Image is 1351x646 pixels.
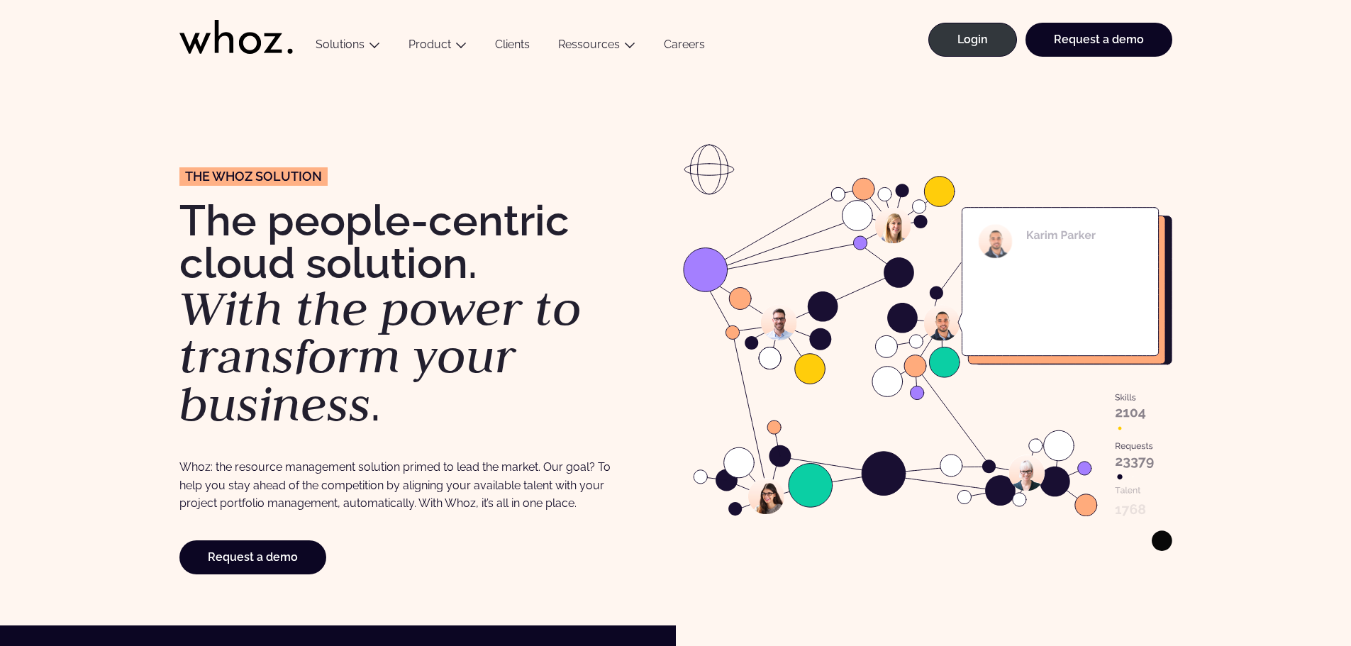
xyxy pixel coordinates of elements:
p: Whoz: the resource management solution primed to lead the market. Our goal? To help you stay ahea... [179,458,620,512]
button: Product [394,38,481,57]
em: With the power to transform your business [179,277,582,435]
a: Request a demo [1025,23,1172,57]
g: 1768 [1115,504,1145,516]
span: The Whoz solution [185,170,322,183]
a: Request a demo [179,540,326,574]
a: Clients [481,38,544,57]
button: Solutions [301,38,394,57]
a: Login [928,23,1017,57]
button: Ressources [544,38,650,57]
h1: The people-centric cloud solution. . [179,199,669,428]
a: Ressources [558,38,620,51]
a: Careers [650,38,719,57]
a: Product [408,38,451,51]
